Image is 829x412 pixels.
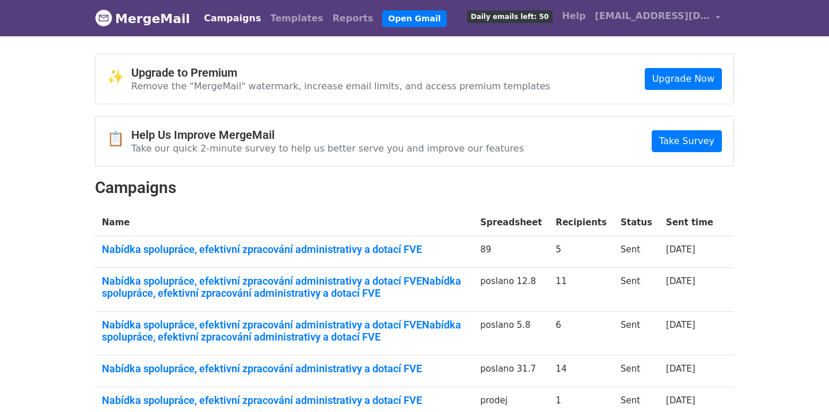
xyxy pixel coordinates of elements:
[614,356,659,387] td: Sent
[666,395,695,406] a: [DATE]
[666,364,695,374] a: [DATE]
[265,7,328,30] a: Templates
[473,236,549,268] td: 89
[467,10,553,23] span: Daily emails left: 50
[95,178,734,198] h2: Campaigns
[131,80,550,92] p: Remove the "MergeMail" watermark, increase email limits, and access premium templates
[645,68,722,90] a: Upgrade Now
[549,356,614,387] td: 14
[473,356,549,387] td: poslano 31.7
[652,130,722,152] a: Take Survey
[473,311,549,355] td: poslano 5.8
[102,362,466,375] a: Nabídka spolupráce, efektivní zpracování administrativy a dotací FVE
[595,9,710,23] span: [EMAIL_ADDRESS][DOMAIN_NAME]
[614,267,659,311] td: Sent
[102,243,466,256] a: Nabídka spolupráce, efektivní zpracování administrativy a dotací FVE
[102,275,466,300] a: Nabídka spolupráce, efektivní zpracování administrativy a dotací FVENabídka spolupráce, efektivní...
[131,142,524,154] p: Take our quick 2-minute survey to help us better serve you and improve our features
[199,7,265,30] a: Campaigns
[666,244,695,255] a: [DATE]
[614,236,659,268] td: Sent
[549,311,614,355] td: 6
[107,69,131,85] span: ✨
[462,5,557,28] a: Daily emails left: 50
[131,66,550,80] h4: Upgrade to Premium
[549,267,614,311] td: 11
[549,236,614,268] td: 5
[666,320,695,330] a: [DATE]
[131,128,524,142] h4: Help Us Improve MergeMail
[328,7,378,30] a: Reports
[102,319,466,343] a: Nabídka spolupráce, efektivní zpracování administrativy a dotací FVENabídka spolupráce, efektivní...
[666,276,695,286] a: [DATE]
[107,131,131,148] span: 📋
[382,10,446,27] a: Open Gmail
[95,9,112,27] img: MergeMail logo
[614,311,659,355] td: Sent
[95,209,473,236] th: Name
[557,5,590,28] a: Help
[473,267,549,311] td: poslano 12.8
[659,209,720,236] th: Sent time
[102,394,466,407] a: Nabídka spolupráce, efektivní zpracování administrativy a dotací FVE
[473,209,549,236] th: Spreadsheet
[614,209,659,236] th: Status
[549,209,614,236] th: Recipients
[590,5,725,32] a: [EMAIL_ADDRESS][DOMAIN_NAME]
[95,6,190,31] a: MergeMail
